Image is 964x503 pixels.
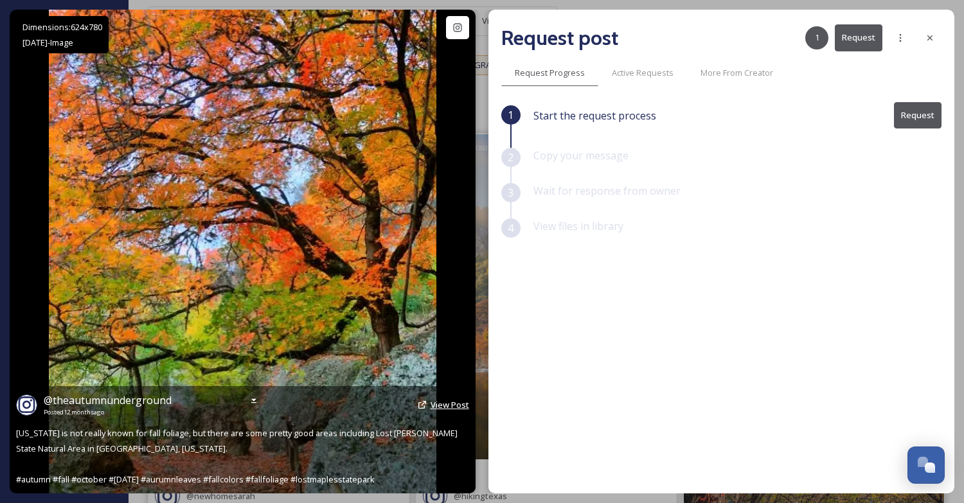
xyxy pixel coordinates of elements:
span: Active Requests [612,67,674,79]
span: Wait for response from owner [533,184,681,198]
span: Request Progress [515,67,585,79]
span: More From Creator [701,67,773,79]
span: 1 [508,107,513,123]
span: View files in library [533,219,623,233]
span: 1 [815,31,819,44]
span: @ theautumnunderground [44,393,172,407]
a: @theautumnunderground [44,393,172,408]
h2: Request post [501,22,618,53]
span: Dimensions: 624 x 780 [22,21,102,33]
button: Request [835,24,882,51]
span: Posted 12 months ago [44,408,172,417]
button: Open Chat [907,446,945,484]
a: View Post [431,399,469,411]
span: [US_STATE] is not really known for fall foliage, but there are some pretty good areas including L... [16,427,460,485]
img: Texas is not really known for fall foliage, but there are some pretty good areas including Lost M... [49,10,436,493]
span: 4 [508,220,513,236]
span: Copy your message [533,148,629,163]
span: Start the request process [533,108,656,123]
span: 2 [508,150,513,165]
span: [DATE] - Image [22,37,73,48]
span: 3 [508,185,513,200]
button: Request [894,102,942,128]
